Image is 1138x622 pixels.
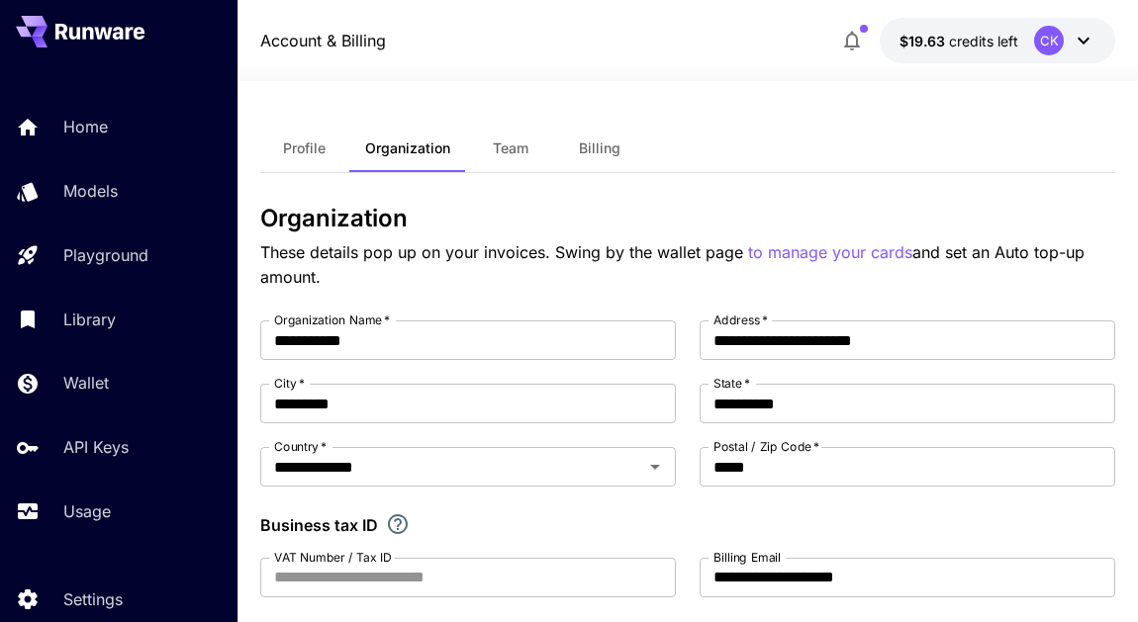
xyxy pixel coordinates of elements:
p: Wallet [63,371,109,395]
span: Organization [365,139,450,157]
h3: Organization [260,205,1116,232]
label: State [713,375,750,392]
div: CK [1034,26,1064,55]
span: Profile [283,139,326,157]
span: credits left [949,33,1018,49]
label: Country [274,438,327,455]
div: $19.6314 [900,31,1018,51]
button: Open [641,453,669,481]
label: Address [713,311,768,328]
p: Business tax ID [260,513,378,537]
label: Postal / Zip Code [713,438,819,455]
nav: breadcrumb [260,29,386,52]
span: Team [493,139,528,157]
p: API Keys [63,435,129,459]
span: Billing [579,139,620,157]
p: Home [63,115,108,138]
label: City [274,375,305,392]
button: $19.6314CK [880,18,1115,63]
button: to manage your cards [748,240,912,265]
svg: If you are a business tax registrant, please enter your business tax ID here. [386,512,410,536]
p: Playground [63,243,148,267]
label: Organization Name [274,311,390,328]
span: These details pop up on your invoices. Swing by the wallet page [260,242,748,262]
p: Settings [63,587,123,611]
p: Usage [63,499,111,523]
p: Models [63,179,118,203]
label: VAT Number / Tax ID [274,549,392,566]
span: $19.63 [900,33,949,49]
a: Account & Billing [260,29,386,52]
p: Library [63,308,116,331]
label: Billing Email [713,549,781,566]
